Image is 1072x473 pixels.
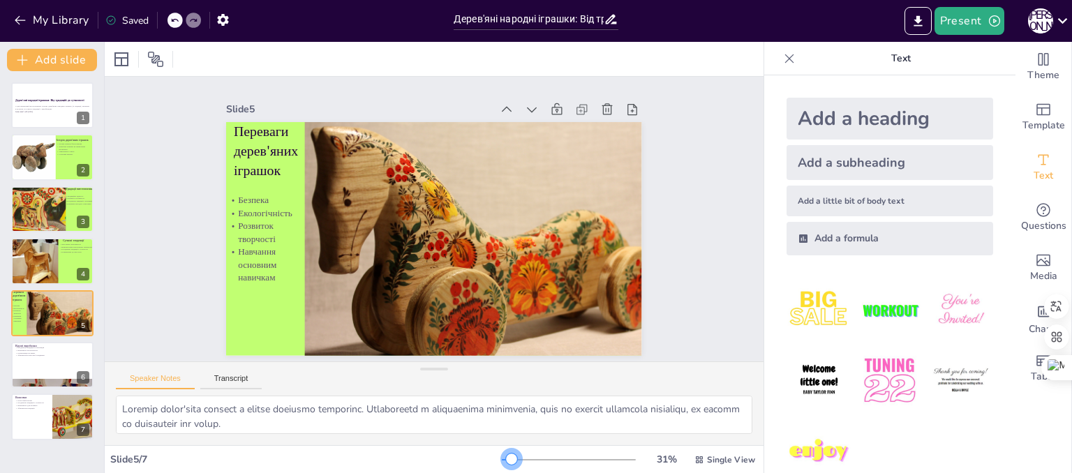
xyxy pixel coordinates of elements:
[707,454,755,465] span: Single View
[110,453,502,466] div: Slide 5 / 7
[77,112,89,124] div: 1
[7,49,97,71] button: Add slide
[147,51,164,68] span: Position
[13,290,28,302] p: Переваги дерев'яних іграшок
[787,348,851,413] img: 4.jpeg
[10,9,95,31] button: My Library
[928,278,993,343] img: 3.jpeg
[904,7,932,35] button: Export to PowerPoint
[11,238,94,284] div: 4
[15,110,89,113] p: Generated with [URL]
[1021,218,1066,234] span: Questions
[57,137,89,142] p: Історія дерев'яних іграшок
[1022,118,1065,133] span: Template
[234,122,313,180] p: Переваги дерев'яних іграшок
[1015,42,1071,92] div: Change the overall theme
[15,344,89,348] p: Відомі виробники
[11,315,27,322] p: Навчання основним навичкам
[787,222,993,255] div: Add a formula
[928,348,993,413] img: 6.jpeg
[787,186,993,216] div: Add a little bit of body text
[15,99,84,103] strong: Дерев'яні народні іграшки: Від традицій до сучасності
[57,153,89,156] p: Сучасний інтерес
[63,239,96,243] p: Сучасні тенденції
[787,145,993,180] div: Add a subheading
[1015,193,1071,243] div: Get real-time input from your audience
[116,396,752,434] textarea: Loremip dolor'sita consect a elitse doeiusmo temporinc. Utlaboreetd m aliquaenima minimvenia, qui...
[1027,68,1059,83] span: Theme
[15,405,48,407] p: Важливість для розвитку
[15,349,89,352] p: Важливість екологічності
[15,354,89,357] p: Збереження культурної спадщини
[857,278,922,343] img: 2.jpeg
[57,145,89,150] p: Дерев'яні іграшки як навчальний інструмент
[1015,293,1071,343] div: Add charts and graphs
[77,268,89,280] div: 4
[1029,322,1058,337] span: Charts
[11,82,94,128] div: 1
[1015,92,1071,142] div: Add ready made slides
[200,374,262,389] button: Transcript
[11,304,27,307] p: Безпека
[787,98,993,140] div: Add a heading
[857,348,922,413] img: 5.jpeg
[11,307,27,310] p: Екологічність
[787,278,851,343] img: 1.jpeg
[11,393,94,440] div: 7
[116,374,195,389] button: Speaker Notes
[77,164,89,177] div: 2
[15,352,89,354] p: Конкуренція на ринку
[77,320,89,332] div: 5
[11,309,27,314] p: Розвиток творчості
[935,7,1004,35] button: Present
[77,371,89,384] div: 6
[1030,269,1057,284] span: Media
[226,103,491,116] div: Slide 5
[1031,369,1056,384] span: Table
[15,105,89,110] p: У цій презентації ми розглянемо історію дерев'яних народних іграшок, їх традиції, значення в куль...
[226,193,305,207] p: Безпека
[1015,243,1071,293] div: Add images, graphics, shapes or video
[77,423,89,436] div: 7
[1015,142,1071,193] div: Add text boxes
[57,142,89,145] p: Історія іграшок багатогранна
[801,42,1002,75] p: Text
[1028,8,1053,33] div: А [PERSON_NAME]
[15,400,48,403] p: Культурний вплив
[57,150,89,153] p: Унікальність стилю
[454,9,604,29] input: Insert title
[11,186,94,232] div: 3
[15,347,89,350] p: Поєднання традицій та інновацій
[11,134,94,180] div: 2
[226,207,305,220] p: Екологічність
[650,453,683,466] div: 31 %
[1034,168,1053,183] span: Text
[11,342,94,388] div: 6
[11,290,94,336] div: 5
[15,396,48,400] p: Висновки
[110,48,133,70] div: Layout
[15,407,48,410] p: Збереження традицій
[66,187,98,191] p: Традиції виготовлення
[1028,7,1053,35] button: А [PERSON_NAME]
[105,14,149,27] div: Saved
[15,402,48,405] p: Поєднання традицій і сучасності
[226,245,305,284] p: Навчання основним навичкам
[226,219,305,245] p: Розвиток творчості
[1015,343,1071,393] div: Add a table
[77,216,89,228] div: 3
